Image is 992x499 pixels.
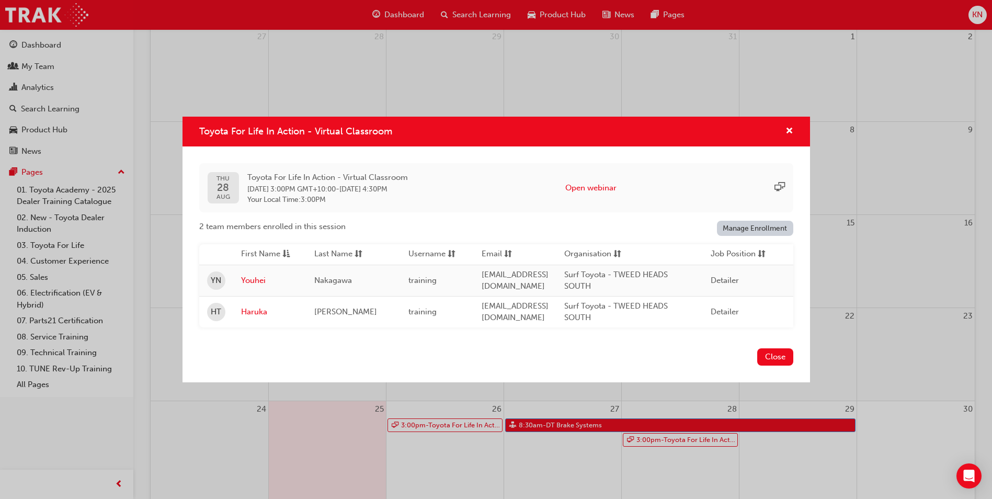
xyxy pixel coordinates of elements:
button: Organisationsorting-icon [564,248,622,261]
button: Close [757,348,793,366]
span: First Name [241,248,280,261]
span: Your Local Time : 3:00PM [247,195,408,205]
button: Last Namesorting-icon [314,248,372,261]
span: Toyota For Life In Action - Virtual Classroom [247,172,408,184]
div: Open Intercom Messenger [956,463,982,489]
span: [EMAIL_ADDRESS][DOMAIN_NAME] [482,270,549,291]
span: 28 [216,182,230,193]
button: cross-icon [785,125,793,138]
span: sorting-icon [758,248,766,261]
span: HT [211,306,221,318]
span: Surf Toyota - TWEED HEADS SOUTH [564,270,668,291]
span: 28 Aug 2025 4:30PM [339,185,387,194]
span: sessionType_ONLINE_URL-icon [774,182,785,194]
span: asc-icon [282,248,290,261]
span: Last Name [314,248,352,261]
span: sorting-icon [613,248,621,261]
span: AUG [216,194,230,200]
span: 2 team members enrolled in this session [199,221,346,233]
span: sorting-icon [504,248,512,261]
button: Usernamesorting-icon [408,248,466,261]
a: Manage Enrollment [717,221,793,236]
span: training [408,307,437,316]
div: - [247,172,408,205]
span: sorting-icon [448,248,455,261]
span: Organisation [564,248,611,261]
span: THU [216,175,230,182]
span: Toyota For Life In Action - Virtual Classroom [199,126,392,137]
button: Emailsorting-icon [482,248,539,261]
button: Open webinar [565,182,617,194]
a: Haruka [241,306,299,318]
span: sorting-icon [355,248,362,261]
span: training [408,276,437,285]
span: Job Position [711,248,756,261]
span: Detailer [711,276,739,285]
span: Detailer [711,307,739,316]
span: Surf Toyota - TWEED HEADS SOUTH [564,301,668,323]
span: Nakagawa [314,276,352,285]
button: First Nameasc-icon [241,248,299,261]
button: Job Positionsorting-icon [711,248,768,261]
span: Username [408,248,446,261]
span: cross-icon [785,127,793,137]
span: YN [211,275,221,287]
span: [EMAIL_ADDRESS][DOMAIN_NAME] [482,301,549,323]
span: [PERSON_NAME] [314,307,377,316]
a: Youhei [241,275,299,287]
span: 28 Aug 2025 3:00PM GMT+10:00 [247,185,336,194]
div: Toyota For Life In Action - Virtual Classroom [183,117,810,382]
span: Email [482,248,502,261]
